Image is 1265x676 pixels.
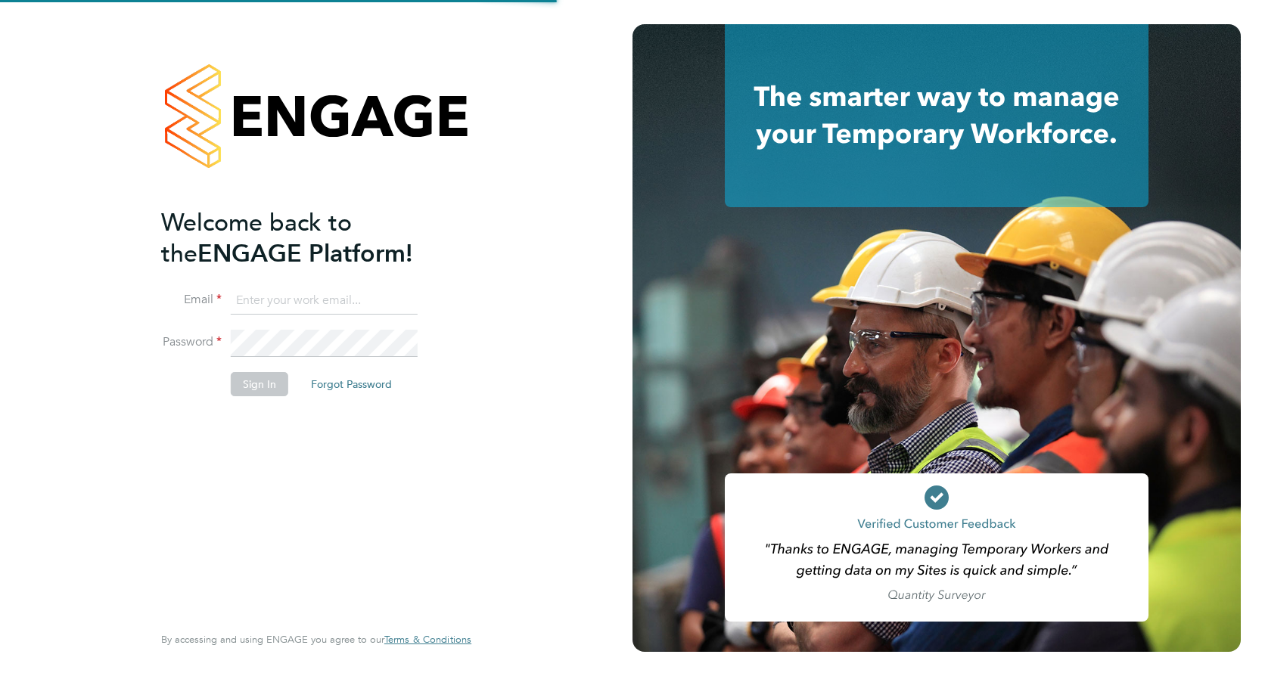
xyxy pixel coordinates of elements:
span: Welcome back to the [161,208,352,268]
span: By accessing and using ENGAGE you agree to our [161,633,471,646]
button: Sign In [231,372,288,396]
a: Terms & Conditions [384,634,471,646]
label: Email [161,292,222,308]
button: Forgot Password [299,372,404,396]
label: Password [161,334,222,350]
span: Terms & Conditions [384,633,471,646]
input: Enter your work email... [231,287,418,315]
h2: ENGAGE Platform! [161,207,456,269]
